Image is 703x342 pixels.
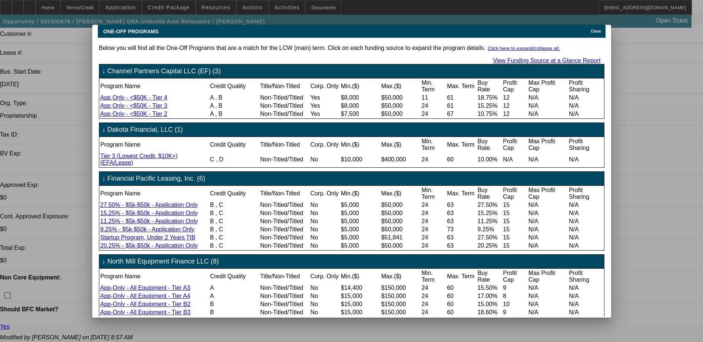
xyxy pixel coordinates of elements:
[341,292,380,300] td: $15,000
[260,152,309,167] td: Non-Titled/Titled
[341,79,380,93] td: Min.($)
[528,110,568,118] td: N/A
[310,269,340,284] td: Corp. Only
[568,269,603,284] td: Profit Sharing
[528,218,568,225] td: N/A
[260,209,309,217] td: Non-Titled/Titled
[381,152,421,167] td: $400,000
[341,102,380,110] td: $8,000
[528,284,568,292] td: N/A
[568,292,603,300] td: N/A
[260,138,309,152] td: Title/Non-Titled
[381,94,421,101] td: $50,000
[219,202,223,208] span: C
[260,94,309,101] td: Non-Titled/Titled
[100,269,209,284] td: Program Name
[528,152,568,167] td: N/A
[215,103,217,109] span: ,
[503,102,527,110] td: 12
[477,234,502,241] td: 27.50%
[503,218,527,225] td: 15
[381,110,421,118] td: $50,000
[310,102,340,110] td: Yes
[503,201,527,209] td: 15
[216,218,217,224] span: ,
[381,301,421,308] td: $150,000
[528,187,568,201] td: Max Profit Cap
[477,138,502,152] td: Buy Rate
[341,94,380,101] td: $8,000
[421,152,446,167] td: 24
[503,209,527,217] td: 15
[568,301,603,308] td: N/A
[100,293,190,299] a: App-Only - All Equipment - Tier A4
[568,94,603,101] td: N/A
[503,309,527,316] td: 9
[528,138,568,152] td: Max Profit Cap
[310,292,340,300] td: No
[477,94,502,101] td: 18.75%
[477,102,502,110] td: 15.25%
[216,210,217,216] span: ,
[477,110,502,118] td: 10.75%
[310,152,340,167] td: No
[568,209,603,217] td: N/A
[100,301,191,307] a: App-Only - All Equipment - Tier B2
[528,102,568,110] td: N/A
[310,218,340,225] td: No
[503,79,527,93] td: Profit Cap
[260,234,309,241] td: Non-Titled/Titled
[447,187,476,201] td: Max. Term
[493,57,601,64] a: View Funding Source at a Glance Report
[210,156,214,162] span: C
[219,156,223,162] span: D
[381,309,421,316] td: $150,000
[568,138,603,152] td: Profit Sharing
[447,284,476,292] td: 60
[260,218,309,225] td: Non-Titled/Titled
[381,234,421,241] td: $51,841
[341,209,380,217] td: $5,000
[421,201,446,209] td: 24
[341,226,380,233] td: $5,000
[421,292,446,300] td: 24
[591,29,601,33] span: Close
[528,79,568,93] td: Max Profit Cap
[310,94,340,101] td: Yes
[210,94,213,101] span: A
[209,187,259,201] td: Credit Quality
[477,226,502,233] td: 9.25%
[447,309,476,316] td: 60
[260,292,309,300] td: Non-Titled/Titled
[310,226,340,233] td: No
[381,242,421,249] td: $50,000
[260,226,309,233] td: Non-Titled/Titled
[381,187,421,201] td: Max.($)
[568,187,603,201] td: Profit Sharing
[210,226,214,232] span: B
[341,301,380,308] td: $15,000
[210,202,214,208] span: B
[310,284,340,292] td: No
[381,292,421,300] td: $150,000
[341,218,380,225] td: $5,000
[485,45,562,51] button: Click here to expand/collapse all.
[421,226,446,233] td: 24
[100,187,209,201] td: Program Name
[310,242,340,249] td: No
[100,94,168,101] a: App Only - <$50K - Tier 4
[447,94,476,101] td: 61
[310,138,340,152] td: Corp. Only
[100,226,195,232] a: 9.25% - $5k-$50k - Application Only
[477,242,502,249] td: 20.25%
[260,242,309,249] td: Non-Titled/Titled
[503,138,527,152] td: Profit Cap
[219,111,223,117] span: B
[381,226,421,233] td: $50,000
[219,226,223,232] span: C
[100,111,168,117] a: App Only - <$50K - Tier 2
[216,202,217,208] span: ,
[421,269,446,284] td: Min. Term
[421,234,446,241] td: 24
[528,226,568,233] td: N/A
